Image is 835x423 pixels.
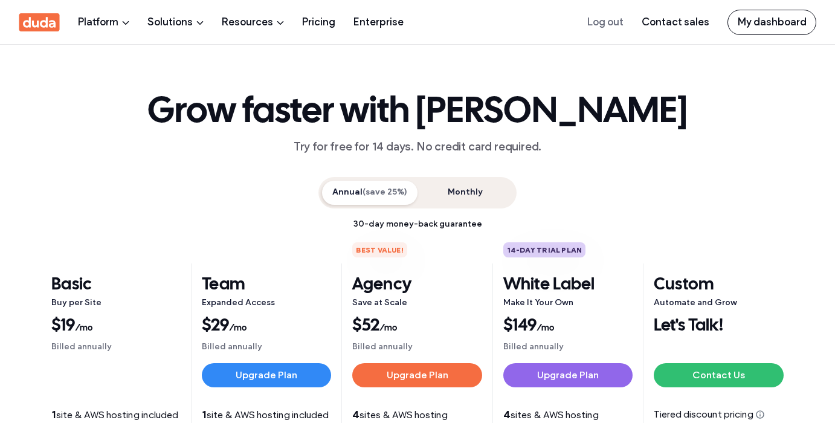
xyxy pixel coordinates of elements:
a: Upgrade Plan [503,363,633,387]
span: $149 [503,317,633,335]
span: $29 [202,317,331,335]
span: 4 [503,408,511,421]
div: Save at Scale [352,297,482,308]
span: /mo [537,325,554,332]
span: Billed annually [202,343,262,351]
a: My dashboard [727,10,816,35]
div: Monthly [417,181,513,205]
span: Billed annually [503,343,564,351]
div: Make It Your Own [503,297,633,308]
div: Try for free for 14 days. No credit card required. [158,138,677,156]
div: White Label [503,274,595,296]
h1: Grow faster with [PERSON_NAME] [12,92,823,132]
div: Expanded Access [202,297,331,308]
span: (save 25%) [363,187,407,197]
span: $52 [352,317,482,335]
span: 4 [352,408,359,421]
div: Automate and Grow [654,297,784,308]
span: /mo [229,325,247,332]
div: Best Value! [352,242,407,257]
div: Agency [352,274,411,296]
span: /mo [75,325,92,332]
div: Team [202,274,245,296]
div: Basic [51,274,92,296]
div: Annual [322,181,417,205]
div: Let's Talk! [654,317,784,335]
span: /mo [379,325,397,332]
span: Billed annually [51,343,112,351]
span: $19 [51,317,181,335]
a: Upgrade Plan [202,363,331,387]
div: 30-day money-back guarantee [41,218,794,230]
div: Buy per Site [51,297,181,308]
div: Custom [654,274,714,296]
strong: 1 [202,408,207,421]
a: Upgrade Plan [352,363,482,387]
span: Billed annually [352,343,413,351]
div: 14-Day Trial Plan [503,242,586,257]
strong: 1 [51,408,56,421]
a: Contact Us [654,363,784,387]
